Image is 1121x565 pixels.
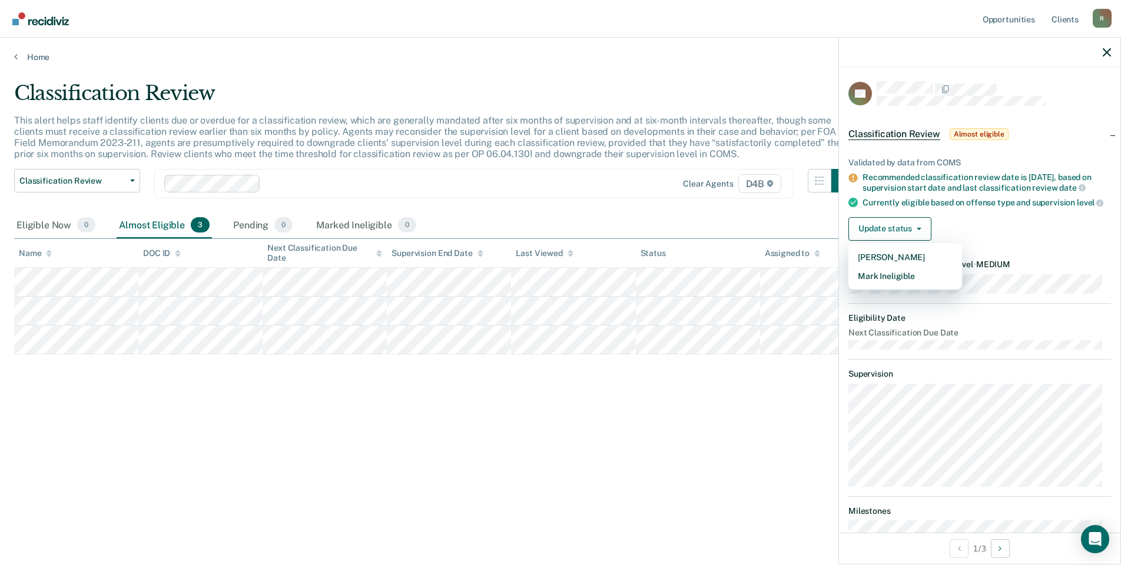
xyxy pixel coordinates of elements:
[848,506,1111,516] dt: Milestones
[765,248,820,258] div: Assigned to
[863,197,1111,208] div: Currently eligible based on offense type and supervision
[848,313,1111,323] dt: Eligibility Date
[1093,9,1112,28] div: R
[641,248,666,258] div: Status
[117,212,212,238] div: Almost Eligible
[314,212,419,238] div: Marked Ineligible
[1093,9,1112,28] button: Profile dropdown button
[77,217,95,232] span: 0
[19,176,125,186] span: Classification Review
[950,128,1009,140] span: Almost eligible
[19,248,52,258] div: Name
[991,539,1010,558] button: Next Opportunity
[848,217,931,241] button: Update status
[392,248,483,258] div: Supervision End Date
[516,248,573,258] div: Last Viewed
[143,248,181,258] div: DOC ID
[1077,198,1103,207] span: level
[12,12,69,25] img: Recidiviz
[863,172,1111,192] div: Recommended classification review date is [DATE], based on supervision start date and last classi...
[848,128,940,140] span: Classification Review
[848,158,1111,168] div: Validated by data from COMS
[14,115,841,160] p: This alert helps staff identify clients due or overdue for a classification review, which are gen...
[950,539,969,558] button: Previous Opportunity
[848,267,962,285] button: Mark Ineligible
[274,217,293,232] span: 0
[973,260,976,269] span: •
[848,248,962,267] button: [PERSON_NAME]
[14,212,98,238] div: Eligible Now
[398,217,416,232] span: 0
[738,174,781,193] span: D4B
[839,533,1120,564] div: 1 / 3
[191,217,210,232] span: 3
[14,81,855,115] div: Classification Review
[848,328,1111,338] dt: Next Classification Due Date
[848,260,1111,270] dt: Recommended Supervision Level MEDIUM
[1081,525,1109,553] div: Open Intercom Messenger
[839,115,1120,153] div: Classification ReviewAlmost eligible
[231,212,295,238] div: Pending
[14,52,1107,62] a: Home
[267,243,382,263] div: Next Classification Due Date
[848,369,1111,379] dt: Supervision
[683,179,733,189] div: Clear agents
